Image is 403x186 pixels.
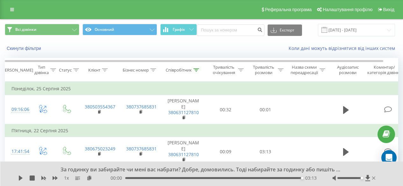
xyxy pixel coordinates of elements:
[289,45,398,51] a: Коли дані можуть відрізнятися вiд інших систем
[265,7,312,12] span: Реферальна програма
[211,65,236,75] div: Тривалість очікування
[173,27,185,32] span: Графік
[160,24,197,35] button: Графік
[54,166,341,173] div: За годинку ви забирайте чи мені вас набрати? Добре, домовились. Тоді набирайте за годинку або пиш...
[59,67,72,73] div: Статус
[161,137,206,166] td: [PERSON_NAME]
[168,151,199,157] a: 380631127810
[383,7,394,12] span: Вихід
[246,95,285,124] td: 00:01
[1,67,33,73] div: [PERSON_NAME]
[166,67,192,73] div: Співробітник
[5,24,79,35] button: Всі дзвінки
[381,150,397,165] div: Open Intercom Messenger
[11,145,24,158] div: 17:41:54
[126,146,157,152] a: 380737685831
[123,67,149,73] div: Бізнес номер
[15,27,36,32] span: Всі дзвінки
[168,109,199,115] a: 380631127810
[332,65,363,75] div: Аудіозапис розмови
[85,104,115,110] a: 380503554367
[366,65,403,75] div: Коментар/категорія дзвінка
[291,65,318,75] div: Назва схеми переадресації
[197,24,264,36] input: Пошук за номером
[361,177,363,179] div: Accessibility label
[11,103,24,116] div: 09:16:06
[268,24,302,36] button: Експорт
[301,177,304,179] div: Accessibility label
[206,137,246,166] td: 00:09
[83,24,157,35] button: Основний
[111,175,125,181] span: 00:00
[161,95,206,124] td: [PERSON_NAME]
[34,65,49,75] div: Тип дзвінка
[305,175,317,181] span: 03:13
[206,95,246,124] td: 00:32
[251,65,276,75] div: Тривалість розмови
[126,104,157,110] a: 380737685831
[64,175,69,181] span: 1 x
[246,137,285,166] td: 03:13
[5,45,44,51] button: Скинути фільтри
[323,7,372,12] span: Налаштування профілю
[88,67,100,73] div: Клієнт
[85,146,115,152] a: 380675023249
